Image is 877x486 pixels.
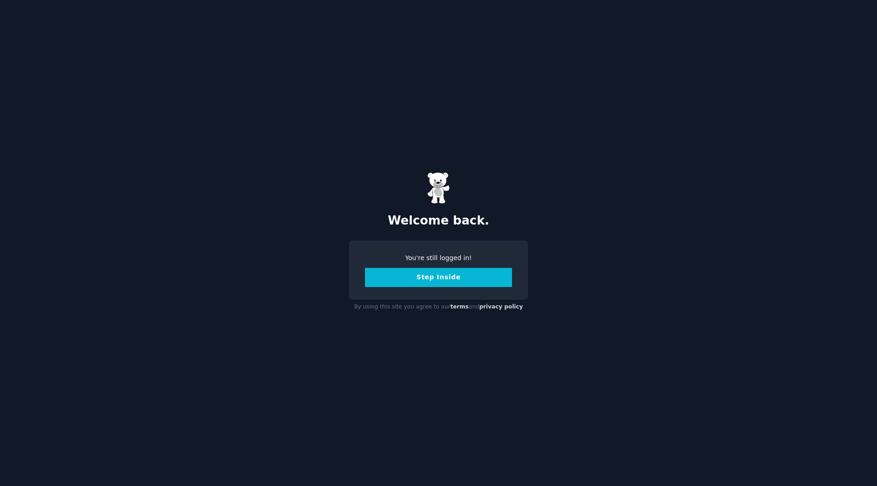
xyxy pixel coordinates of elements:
a: Step Inside [365,273,512,281]
button: Step Inside [365,268,512,287]
div: By using this site you agree to our and [349,300,528,314]
a: terms [450,303,469,310]
a: privacy policy [479,303,523,310]
div: You're still logged in! [365,253,512,263]
img: Gummy Bear [427,172,450,204]
h2: Welcome back. [349,214,528,228]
